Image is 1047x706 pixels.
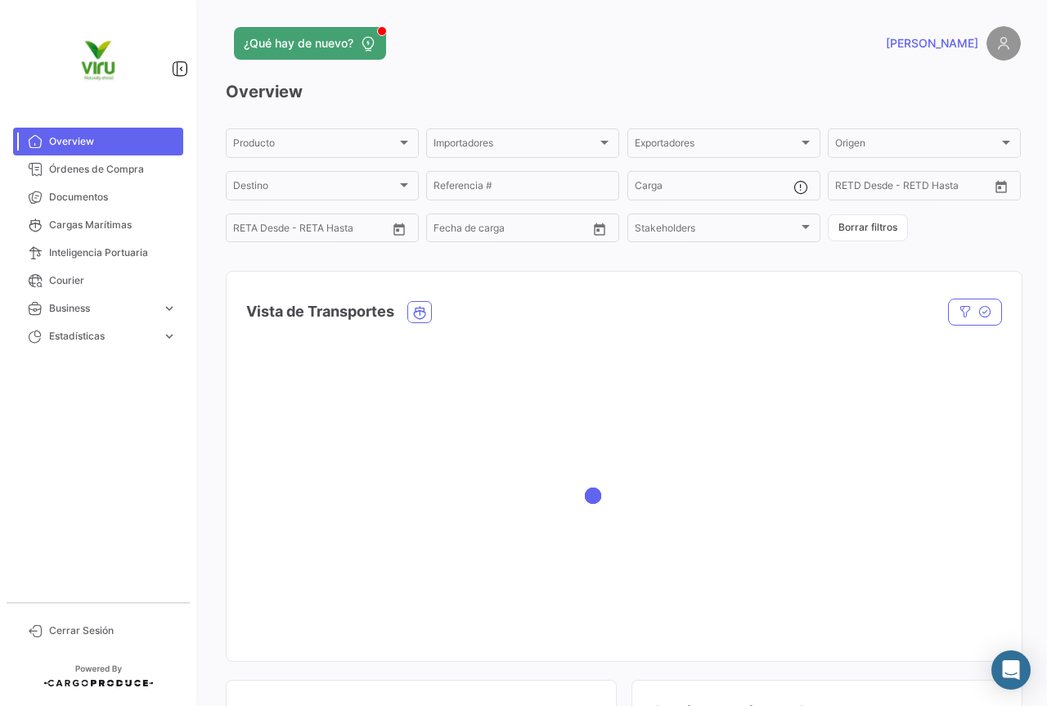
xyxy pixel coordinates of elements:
div: Abrir Intercom Messenger [991,650,1031,690]
button: Ocean [408,302,431,322]
span: Órdenes de Compra [49,162,177,177]
a: Courier [13,267,183,295]
span: expand_more [162,329,177,344]
a: Órdenes de Compra [13,155,183,183]
span: Cerrar Sesión [49,623,177,638]
img: viru.png [57,20,139,101]
h3: Overview [226,80,1021,103]
span: Estadísticas [49,329,155,344]
span: ¿Qué hay de nuevo? [244,35,353,52]
span: Inteligencia Portuaria [49,245,177,260]
button: Open calendar [989,174,1013,199]
input: Desde [233,225,263,236]
button: Open calendar [387,217,411,241]
input: Hasta [474,225,548,236]
span: [PERSON_NAME] [886,35,978,52]
span: Origen [835,140,999,151]
a: Documentos [13,183,183,211]
a: Cargas Marítimas [13,211,183,239]
span: Producto [233,140,397,151]
span: Exportadores [635,140,798,151]
button: Borrar filtros [828,214,908,241]
input: Desde [835,182,865,194]
button: ¿Qué hay de nuevo? [234,27,386,60]
span: expand_more [162,301,177,316]
button: Open calendar [587,217,612,241]
span: Stakeholders [635,225,798,236]
span: Business [49,301,155,316]
a: Inteligencia Portuaria [13,239,183,267]
span: Documentos [49,190,177,205]
input: Desde [434,225,463,236]
input: Hasta [876,182,950,194]
span: Courier [49,273,177,288]
img: placeholder-user.png [986,26,1021,61]
h4: Vista de Transportes [246,300,394,323]
span: Importadores [434,140,597,151]
span: Cargas Marítimas [49,218,177,232]
span: Destino [233,182,397,194]
a: Overview [13,128,183,155]
span: Overview [49,134,177,149]
input: Hasta [274,225,348,236]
